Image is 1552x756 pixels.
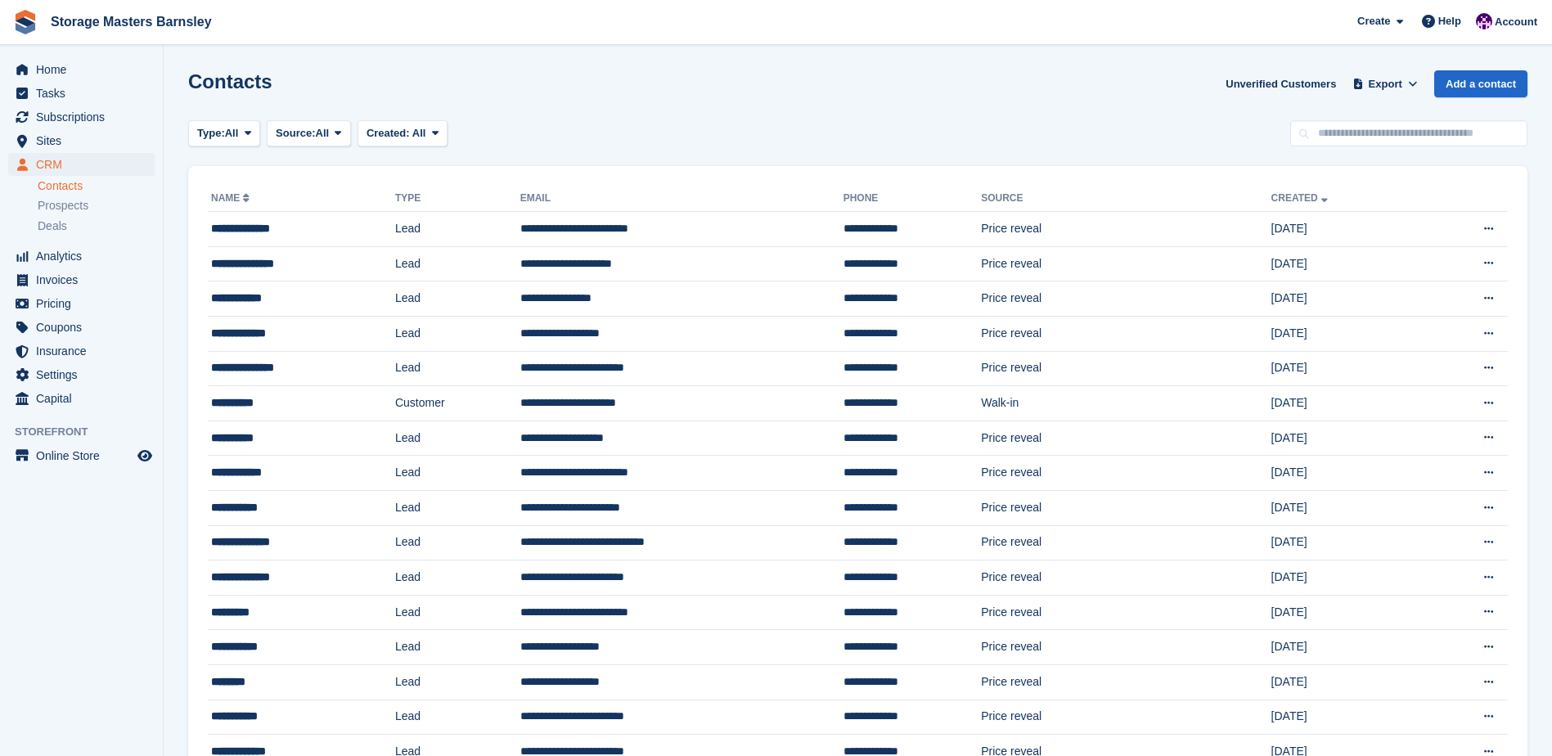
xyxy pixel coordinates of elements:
[36,153,134,176] span: CRM
[981,630,1271,665] td: Price reveal
[981,186,1271,212] th: Source
[981,421,1271,456] td: Price reveal
[13,10,38,34] img: stora-icon-8386f47178a22dfd0bd8f6a31ec36ba5ce8667c1dd55bd0f319d3a0aa187defe.svg
[8,292,155,315] a: menu
[276,125,315,142] span: Source:
[981,212,1271,247] td: Price reveal
[15,424,163,440] span: Storefront
[36,245,134,268] span: Analytics
[981,525,1271,560] td: Price reveal
[1349,70,1421,97] button: Export
[36,387,134,410] span: Capital
[135,446,155,466] a: Preview store
[395,456,520,491] td: Lead
[1271,664,1422,700] td: [DATE]
[367,127,410,139] span: Created:
[36,268,134,291] span: Invoices
[211,192,253,204] a: Name
[8,340,155,362] a: menu
[8,106,155,128] a: menu
[44,8,218,35] a: Storage Masters Barnsley
[8,129,155,152] a: menu
[1271,386,1422,421] td: [DATE]
[395,186,520,212] th: Type
[1476,13,1492,29] img: Louise Masters
[395,700,520,735] td: Lead
[36,292,134,315] span: Pricing
[8,387,155,410] a: menu
[395,595,520,630] td: Lead
[8,363,155,386] a: menu
[981,664,1271,700] td: Price reveal
[981,700,1271,735] td: Price reveal
[395,560,520,596] td: Lead
[395,351,520,386] td: Lead
[358,120,448,147] button: Created: All
[1271,595,1422,630] td: [DATE]
[267,120,351,147] button: Source: All
[1271,316,1422,351] td: [DATE]
[981,595,1271,630] td: Price reveal
[8,153,155,176] a: menu
[1271,490,1422,525] td: [DATE]
[981,456,1271,491] td: Price reveal
[395,664,520,700] td: Lead
[843,186,982,212] th: Phone
[1271,212,1422,247] td: [DATE]
[1271,630,1422,665] td: [DATE]
[395,490,520,525] td: Lead
[38,218,67,234] span: Deals
[395,212,520,247] td: Lead
[38,218,155,235] a: Deals
[36,444,134,467] span: Online Store
[8,245,155,268] a: menu
[36,106,134,128] span: Subscriptions
[8,268,155,291] a: menu
[981,246,1271,281] td: Price reveal
[1357,13,1390,29] span: Create
[1271,560,1422,596] td: [DATE]
[395,246,520,281] td: Lead
[36,340,134,362] span: Insurance
[981,386,1271,421] td: Walk-in
[8,82,155,105] a: menu
[36,58,134,81] span: Home
[395,630,520,665] td: Lead
[1271,281,1422,317] td: [DATE]
[38,198,88,214] span: Prospects
[1495,14,1537,30] span: Account
[188,70,272,92] h1: Contacts
[981,351,1271,386] td: Price reveal
[38,178,155,194] a: Contacts
[1271,456,1422,491] td: [DATE]
[981,490,1271,525] td: Price reveal
[981,316,1271,351] td: Price reveal
[1369,76,1402,92] span: Export
[8,316,155,339] a: menu
[38,197,155,214] a: Prospects
[316,125,330,142] span: All
[1271,192,1331,204] a: Created
[1219,70,1343,97] a: Unverified Customers
[8,444,155,467] a: menu
[1434,70,1527,97] a: Add a contact
[188,120,260,147] button: Type: All
[395,281,520,317] td: Lead
[1271,421,1422,456] td: [DATE]
[36,129,134,152] span: Sites
[225,125,239,142] span: All
[412,127,426,139] span: All
[36,82,134,105] span: Tasks
[1271,351,1422,386] td: [DATE]
[395,316,520,351] td: Lead
[520,186,843,212] th: Email
[36,316,134,339] span: Coupons
[8,58,155,81] a: menu
[1271,700,1422,735] td: [DATE]
[1271,246,1422,281] td: [DATE]
[36,363,134,386] span: Settings
[197,125,225,142] span: Type:
[395,421,520,456] td: Lead
[395,386,520,421] td: Customer
[981,560,1271,596] td: Price reveal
